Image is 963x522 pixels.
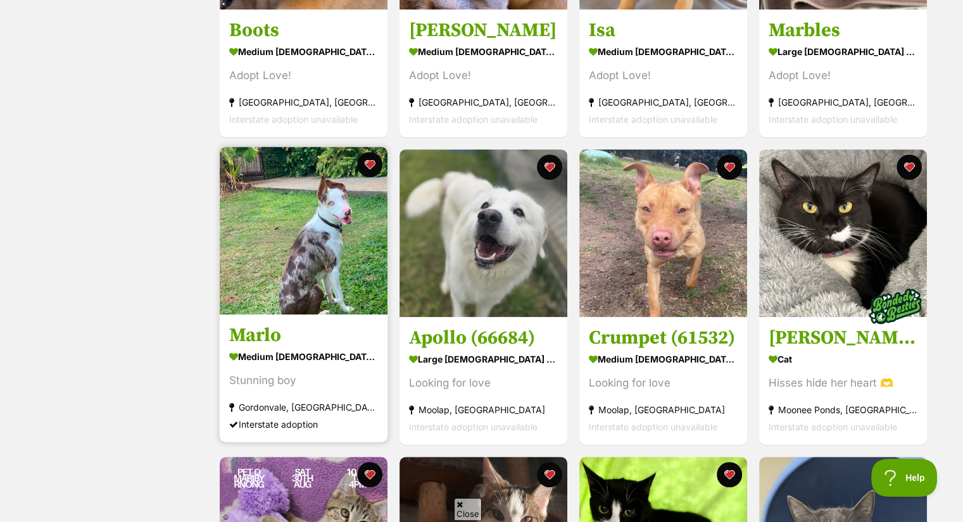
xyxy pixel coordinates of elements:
[220,314,387,442] a: Marlo medium [DEMOGRAPHIC_DATA] Dog Stunning boy Gordonvale, [GEOGRAPHIC_DATA] Interstate adoptio...
[409,94,558,111] div: [GEOGRAPHIC_DATA], [GEOGRAPHIC_DATA]
[579,149,747,317] img: Crumpet (61532)
[229,18,378,42] h3: Boots
[769,326,917,350] h3: [PERSON_NAME]-[PERSON_NAME]
[589,114,717,125] span: Interstate adoption unavailable
[229,399,378,416] div: Gordonvale, [GEOGRAPHIC_DATA]
[589,42,738,61] div: medium [DEMOGRAPHIC_DATA] Dog
[769,114,897,125] span: Interstate adoption unavailable
[220,147,387,314] img: Marlo
[229,416,378,433] div: Interstate adoption
[769,350,917,368] div: Cat
[229,114,358,125] span: Interstate adoption unavailable
[409,326,558,350] h3: Apollo (66684)
[589,94,738,111] div: [GEOGRAPHIC_DATA], [GEOGRAPHIC_DATA]
[409,18,558,42] h3: [PERSON_NAME]
[769,18,917,42] h3: Marbles
[897,154,922,180] button: favourite
[220,9,387,137] a: Boots medium [DEMOGRAPHIC_DATA] Dog Adopt Love! [GEOGRAPHIC_DATA], [GEOGRAPHIC_DATA] Interstate a...
[864,275,927,338] img: bonded besties
[357,152,382,177] button: favourite
[579,9,747,137] a: Isa medium [DEMOGRAPHIC_DATA] Dog Adopt Love! [GEOGRAPHIC_DATA], [GEOGRAPHIC_DATA] Interstate ado...
[229,372,378,389] div: Stunning boy
[229,67,378,84] div: Adopt Love!
[769,94,917,111] div: [GEOGRAPHIC_DATA], [GEOGRAPHIC_DATA]
[409,401,558,418] div: Moolap, [GEOGRAPHIC_DATA]
[409,350,558,368] div: large [DEMOGRAPHIC_DATA] Dog
[589,401,738,418] div: Moolap, [GEOGRAPHIC_DATA]
[409,421,538,432] span: Interstate adoption unavailable
[759,316,927,445] a: [PERSON_NAME]-[PERSON_NAME] Cat Hisses hide her heart 🫶 Moonee Ponds, [GEOGRAPHIC_DATA] Interstat...
[769,42,917,61] div: large [DEMOGRAPHIC_DATA] Dog
[589,326,738,350] h3: Crumpet (61532)
[589,375,738,392] div: Looking for love
[717,154,742,180] button: favourite
[409,114,538,125] span: Interstate adoption unavailable
[759,149,927,317] img: Sally Finkelstein-Skellington
[589,18,738,42] h3: Isa
[589,67,738,84] div: Adopt Love!
[454,498,482,520] span: Close
[409,375,558,392] div: Looking for love
[769,401,917,418] div: Moonee Ponds, [GEOGRAPHIC_DATA]
[769,421,897,432] span: Interstate adoption unavailable
[759,9,927,137] a: Marbles large [DEMOGRAPHIC_DATA] Dog Adopt Love! [GEOGRAPHIC_DATA], [GEOGRAPHIC_DATA] Interstate ...
[229,94,378,111] div: [GEOGRAPHIC_DATA], [GEOGRAPHIC_DATA]
[871,459,938,497] iframe: Help Scout Beacon - Open
[537,154,562,180] button: favourite
[229,42,378,61] div: medium [DEMOGRAPHIC_DATA] Dog
[400,9,567,137] a: [PERSON_NAME] medium [DEMOGRAPHIC_DATA] Dog Adopt Love! [GEOGRAPHIC_DATA], [GEOGRAPHIC_DATA] Inte...
[589,421,717,432] span: Interstate adoption unavailable
[409,67,558,84] div: Adopt Love!
[229,347,378,366] div: medium [DEMOGRAPHIC_DATA] Dog
[717,462,742,487] button: favourite
[769,67,917,84] div: Adopt Love!
[589,350,738,368] div: medium [DEMOGRAPHIC_DATA] Dog
[357,462,382,487] button: favourite
[400,149,567,317] img: Apollo (66684)
[409,42,558,61] div: medium [DEMOGRAPHIC_DATA] Dog
[229,323,378,347] h3: Marlo
[537,462,562,487] button: favourite
[400,316,567,445] a: Apollo (66684) large [DEMOGRAPHIC_DATA] Dog Looking for love Moolap, [GEOGRAPHIC_DATA] Interstate...
[579,316,747,445] a: Crumpet (61532) medium [DEMOGRAPHIC_DATA] Dog Looking for love Moolap, [GEOGRAPHIC_DATA] Intersta...
[769,375,917,392] div: Hisses hide her heart 🫶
